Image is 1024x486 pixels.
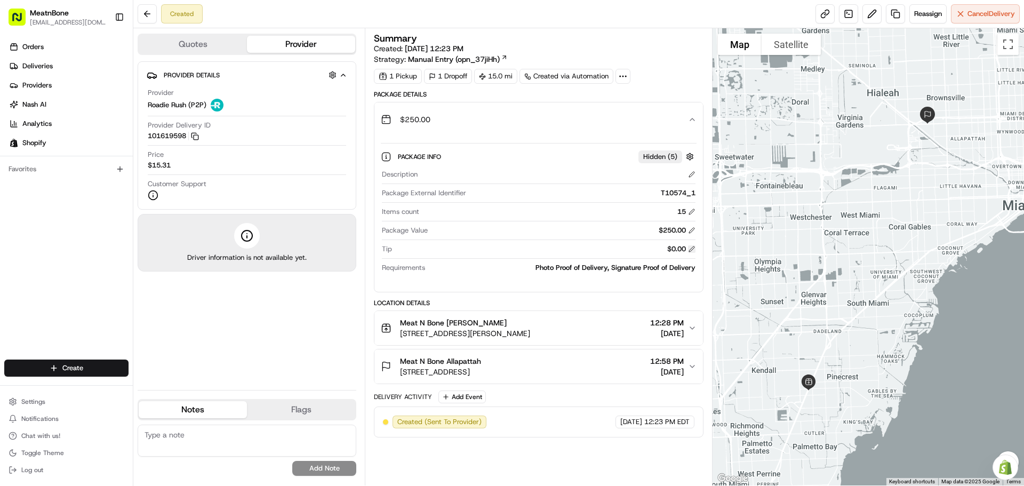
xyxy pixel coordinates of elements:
[4,428,129,443] button: Chat with us!
[382,207,419,217] span: Items count
[148,150,164,160] span: Price
[4,463,129,477] button: Log out
[659,226,695,235] div: $250.00
[11,11,32,32] img: Nash
[4,411,129,426] button: Notifications
[48,113,147,121] div: We're available if you need us!
[374,299,703,307] div: Location Details
[997,451,1019,473] button: Map camera controls
[677,207,695,217] div: 15
[400,367,481,377] span: [STREET_ADDRESS]
[382,263,425,273] span: Requirements
[382,244,392,254] span: Tip
[997,34,1019,55] button: Toggle fullscreen view
[650,317,684,328] span: 12:28 PM
[21,166,30,174] img: 1736555255976-a54dd68f-1ca7-489b-9aae-adbdc363a1c4
[4,96,133,113] a: Nash AI
[86,205,175,225] a: 💻API Documentation
[187,253,307,262] span: Driver information is not available yet.
[4,445,129,460] button: Toggle Theme
[398,153,443,161] span: Package Info
[106,236,129,244] span: Pylon
[4,115,133,132] a: Analytics
[22,61,53,71] span: Deliveries
[4,134,133,152] a: Shopify
[4,394,129,409] button: Settings
[30,18,106,27] button: [EMAIL_ADDRESS][DOMAIN_NAME]
[139,36,247,53] button: Quotes
[374,311,702,345] button: Meat N Bone [PERSON_NAME][STREET_ADDRESS][PERSON_NAME]12:28 PM[DATE]
[374,69,422,84] div: 1 Pickup
[139,401,247,418] button: Notes
[424,69,472,84] div: 1 Dropoff
[397,417,482,427] span: Created (Sent To Provider)
[650,356,684,367] span: 12:58 PM
[11,43,194,60] p: Welcome 👋
[21,415,59,423] span: Notifications
[909,4,947,23] button: Reassign
[164,71,220,79] span: Provider Details
[247,401,355,418] button: Flags
[382,226,428,235] span: Package Value
[148,121,211,130] span: Provider Delivery ID
[22,42,44,52] span: Orders
[644,417,690,427] span: 12:23 PM EDT
[148,161,171,170] span: $15.31
[374,54,508,65] div: Strategy:
[11,102,30,121] img: 1736555255976-a54dd68f-1ca7-489b-9aae-adbdc363a1c4
[914,9,942,19] span: Reassign
[638,150,697,163] button: Hidden (5)
[147,66,347,84] button: Provider Details
[941,479,999,484] span: Map data ©2025 Google
[22,119,52,129] span: Analytics
[6,205,86,225] a: 📗Knowledge Base
[22,102,42,121] img: 4920774857489_3d7f54699973ba98c624_72.jpg
[33,165,86,174] span: [PERSON_NAME]
[382,170,418,179] span: Description
[11,139,68,147] div: Past conversations
[374,349,702,384] button: Meat N Bone Allapattah[STREET_ADDRESS]12:58 PM[DATE]
[374,102,702,137] button: $250.00
[94,165,116,174] span: [DATE]
[374,393,432,401] div: Delivery Activity
[4,38,133,55] a: Orders
[374,137,702,292] div: $250.00
[429,263,695,273] div: Photo Proof of Delivery, Signature Proof of Delivery
[400,317,507,328] span: Meat N Bone [PERSON_NAME]
[62,363,83,373] span: Create
[643,152,677,162] span: Hidden ( 5 )
[21,397,45,406] span: Settings
[718,34,762,55] button: Show street map
[4,360,129,377] button: Create
[4,58,133,75] a: Deliveries
[650,367,684,377] span: [DATE]
[438,391,486,403] button: Add Event
[11,155,28,172] img: Grace Nketiah
[408,54,500,65] span: Manual Entry (opn_37jiHh)
[374,90,703,99] div: Package Details
[89,165,92,174] span: •
[4,4,110,30] button: MeatnBone[EMAIL_ADDRESS][DOMAIN_NAME]
[21,466,43,474] span: Log out
[101,210,171,220] span: API Documentation
[247,36,355,53] button: Provider
[21,449,64,457] span: Toggle Theme
[22,81,52,90] span: Providers
[951,4,1020,23] button: CancelDelivery
[620,417,642,427] span: [DATE]
[21,432,60,440] span: Chat with us!
[474,69,517,84] div: 15.0 mi
[715,472,750,485] img: Google
[75,235,129,244] a: Powered byPylon
[967,9,1015,19] span: Cancel Delivery
[148,131,199,141] button: 101619598
[30,7,69,18] button: MeatnBone
[519,69,613,84] a: Created via Automation
[1006,479,1021,484] a: Terms
[400,356,481,367] span: Meat N Bone Allapattah
[22,138,46,148] span: Shopify
[374,34,417,43] h3: Summary
[48,102,175,113] div: Start new chat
